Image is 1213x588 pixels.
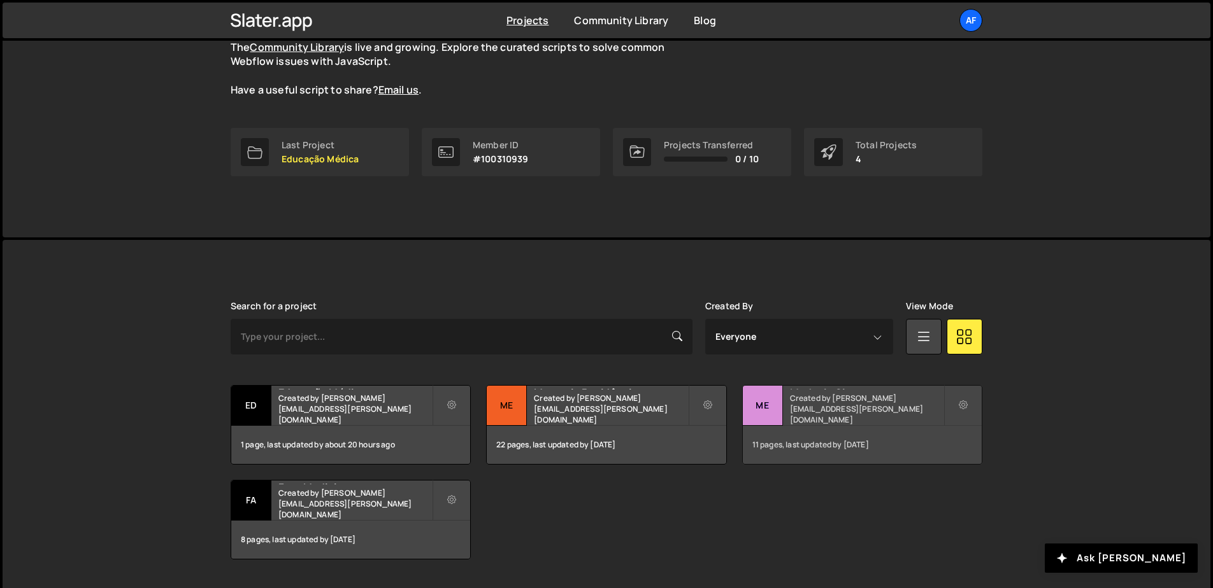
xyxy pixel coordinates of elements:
a: Af [959,9,982,32]
p: Educação Médica [282,154,359,164]
p: The is live and growing. Explore the curated scripts to solve common Webflow issues with JavaScri... [231,40,689,97]
a: Community Library [574,13,668,27]
a: Blog [694,13,716,27]
small: Created by [PERSON_NAME][EMAIL_ADDRESS][PERSON_NAME][DOMAIN_NAME] [534,393,687,425]
div: Total Projects [856,140,917,150]
input: Type your project... [231,319,693,354]
div: Member ID [473,140,529,150]
small: Created by [PERSON_NAME][EMAIL_ADDRESS][PERSON_NAME][DOMAIN_NAME] [278,487,432,520]
div: 11 pages, last updated by [DATE] [743,426,982,464]
a: Me Mentoria Residência Created by [PERSON_NAME][EMAIL_ADDRESS][PERSON_NAME][DOMAIN_NAME] 22 pages... [486,385,726,465]
h2: Mentoria Residência [534,386,687,389]
a: Fa Faça Medicina Created by [PERSON_NAME][EMAIL_ADDRESS][PERSON_NAME][DOMAIN_NAME] 8 pages, last ... [231,480,471,559]
div: 1 page, last updated by about 20 hours ago [231,426,470,464]
small: Created by [PERSON_NAME][EMAIL_ADDRESS][PERSON_NAME][DOMAIN_NAME] [790,393,944,425]
a: Ed Educação Médica Created by [PERSON_NAME][EMAIL_ADDRESS][PERSON_NAME][DOMAIN_NAME] 1 page, last... [231,385,471,465]
p: 4 [856,154,917,164]
div: Projects Transferred [664,140,759,150]
a: Projects [506,13,549,27]
div: Last Project [282,140,359,150]
a: Last Project Educação Médica [231,128,409,176]
div: Me [743,386,783,426]
label: Search for a project [231,301,317,311]
small: Created by [PERSON_NAME][EMAIL_ADDRESS][PERSON_NAME][DOMAIN_NAME] [278,393,432,425]
a: Email us [378,83,419,97]
label: Created By [705,301,754,311]
p: #100310939 [473,154,529,164]
a: Community Library [250,40,344,54]
label: View Mode [906,301,953,311]
h2: Faça Medicina [278,480,432,484]
a: Me Medcel - Site Created by [PERSON_NAME][EMAIL_ADDRESS][PERSON_NAME][DOMAIN_NAME] 11 pages, last... [742,385,982,465]
div: 8 pages, last updated by [DATE] [231,521,470,559]
h2: Educação Médica [278,386,432,389]
button: Ask [PERSON_NAME] [1045,543,1198,573]
span: 0 / 10 [735,154,759,164]
div: Ed [231,386,271,426]
div: 22 pages, last updated by [DATE] [487,426,726,464]
div: Me [487,386,527,426]
div: Fa [231,480,271,521]
h2: Medcel - Site [790,386,944,389]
